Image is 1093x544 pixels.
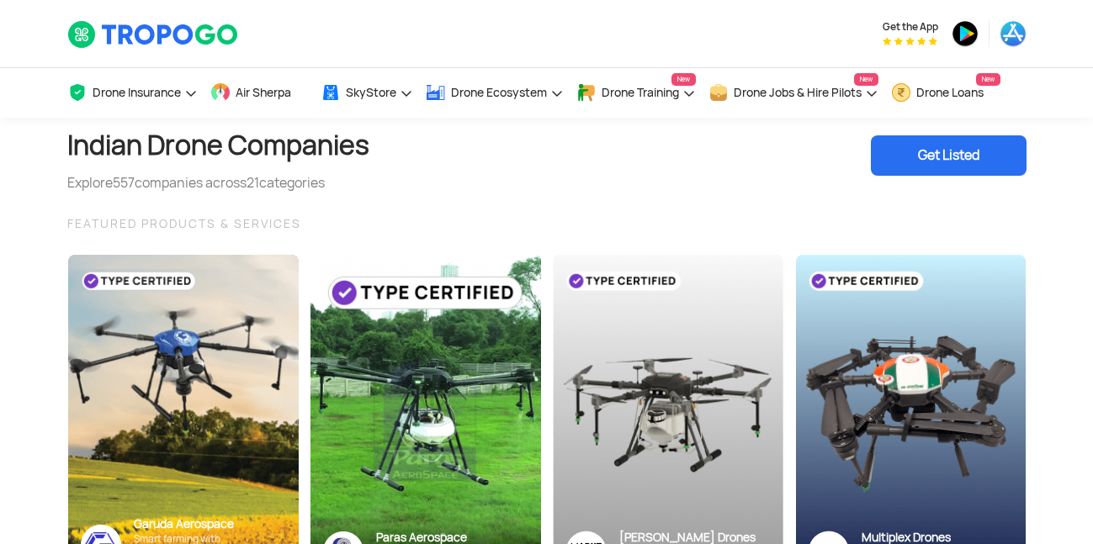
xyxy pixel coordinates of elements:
[346,86,396,99] span: SkyStore
[451,86,547,99] span: Drone Ecosystem
[236,86,291,99] span: Air Sherpa
[247,174,259,192] span: 21
[602,86,679,99] span: Drone Training
[321,68,413,118] a: SkyStore
[883,20,938,34] span: Get the App
[67,173,369,193] div: Explore companies across categories
[734,86,862,99] span: Drone Jobs & Hire Pilots
[67,20,240,49] img: TropoGo Logo
[1000,20,1027,47] img: ic_appstore.png
[576,68,696,118] a: Drone TrainingNew
[891,68,1000,118] a: Drone LoansNew
[210,68,308,118] a: Air Sherpa
[134,516,286,532] div: Garuda Aerospace
[671,73,696,86] span: New
[916,86,984,99] span: Drone Loans
[426,68,564,118] a: Drone Ecosystem
[67,118,369,173] h1: Indian Drone Companies
[708,68,878,118] a: Drone Jobs & Hire PilotsNew
[854,73,878,86] span: New
[952,20,979,47] img: ic_playstore.png
[871,135,1027,176] div: Get Listed
[67,68,198,118] a: Drone Insurance
[976,73,1000,86] span: New
[67,214,1027,234] div: FEATURED PRODUCTS & SERVICES
[113,174,135,192] span: 557
[93,86,181,99] span: Drone Insurance
[883,37,937,45] img: App Raking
